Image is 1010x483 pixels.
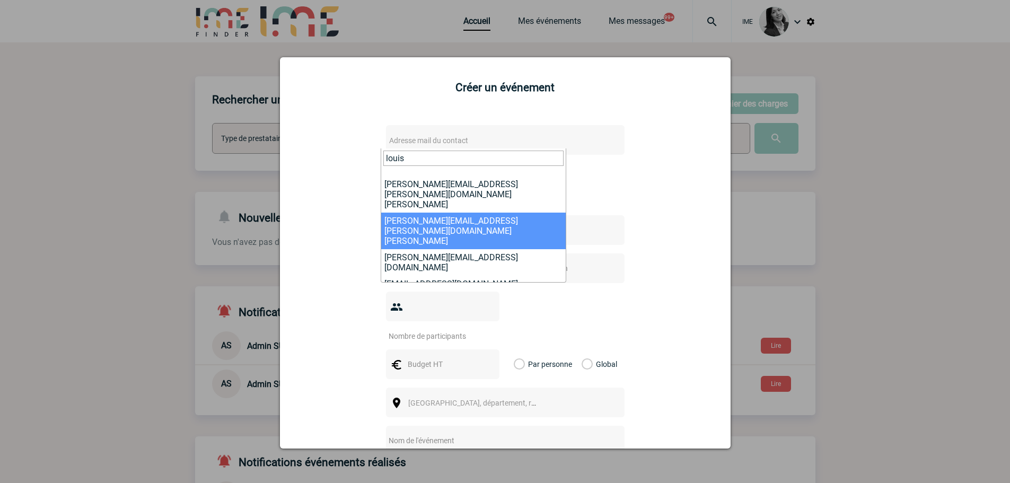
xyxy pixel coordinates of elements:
input: Nombre de participants [386,329,486,343]
label: Global [582,349,589,379]
h2: Créer un événement [293,81,717,94]
li: [PERSON_NAME][EMAIL_ADDRESS][PERSON_NAME][DOMAIN_NAME][PERSON_NAME] [381,176,566,213]
span: [GEOGRAPHIC_DATA], département, région... [408,399,556,407]
input: Budget HT [405,357,478,371]
li: [PERSON_NAME][EMAIL_ADDRESS][DOMAIN_NAME] [381,249,566,276]
input: Nom de l'événement [386,434,596,447]
li: [EMAIL_ADDRESS][DOMAIN_NAME] [381,276,566,292]
label: Par personne [514,349,525,379]
input: Date de fin [530,261,603,275]
li: [PERSON_NAME][EMAIL_ADDRESS][PERSON_NAME][DOMAIN_NAME][PERSON_NAME] [381,213,566,249]
span: Adresse mail du contact [389,136,468,145]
